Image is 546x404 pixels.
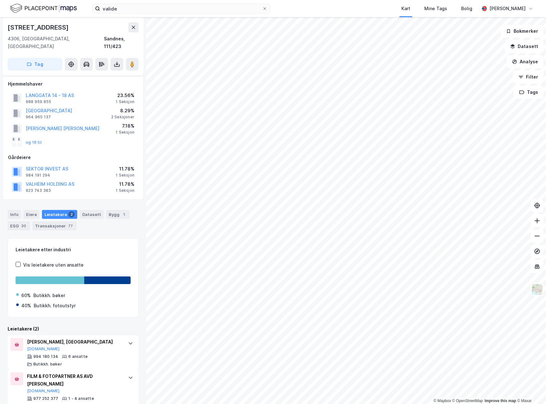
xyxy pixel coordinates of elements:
div: 7.18% [116,122,134,130]
div: 2 [68,211,75,218]
button: [DOMAIN_NAME] [27,388,60,394]
button: Filter [513,71,543,83]
div: 8.29% [111,107,134,115]
div: 11.78% [116,180,134,188]
div: Bolig [461,5,472,12]
div: 20 [20,223,27,229]
div: Datasett [80,210,104,219]
div: Sandnes, 111/423 [104,35,139,50]
div: 964 965 137 [26,115,51,120]
div: Transaksjoner [32,221,77,230]
div: Vis leietakere uten ansatte [23,261,84,269]
div: 2 Seksjoner [111,115,134,120]
button: Analyse [507,55,543,68]
iframe: Chat Widget [514,373,546,404]
a: Improve this map [485,399,516,403]
div: 23.56% [116,92,134,99]
div: Leietakere etter industri [16,246,131,254]
img: logo.f888ab2527a4732fd821a326f86c7f29.svg [10,3,77,14]
div: 1 [121,211,127,218]
div: 984 191 294 [26,173,50,178]
div: 1 Seksjon [116,130,134,135]
div: Kart [401,5,410,12]
div: 1 Seksjon [116,99,134,104]
div: 60% [21,292,31,299]
div: FILM & FOTOPARTNER AS AVD [PERSON_NAME] [27,373,122,388]
div: ESG [8,221,30,230]
button: Bokmerker [501,25,543,38]
div: [PERSON_NAME] [489,5,526,12]
div: Leietakere [42,210,77,219]
div: Bygg [106,210,130,219]
div: 77 [67,223,74,229]
div: Info [8,210,21,219]
div: 1 Seksjon [116,188,134,193]
div: 994 180 134 [33,354,58,359]
button: Datasett [505,40,543,53]
a: Mapbox [433,399,451,403]
div: 988 959 855 [26,99,51,104]
div: 1 - 4 ansatte [68,396,94,401]
button: [DOMAIN_NAME] [27,346,60,352]
button: Tag [8,58,62,71]
div: 11.78% [116,165,134,173]
div: 923 743 383 [26,188,51,193]
button: Tags [514,86,543,99]
div: Butikkh. bøker [33,292,65,299]
div: Butikkh. bøker [33,362,62,367]
div: Butikkh. fotoutstyr [34,302,76,310]
div: 6 ansatte [68,354,88,359]
div: Gårdeiere [8,154,138,161]
img: Z [531,283,543,296]
div: [PERSON_NAME], [GEOGRAPHIC_DATA] [27,338,122,346]
div: 977 252 377 [33,396,58,401]
div: Kontrollprogram for chat [514,373,546,404]
div: Leietakere (2) [8,325,139,333]
div: 1 Seksjon [116,173,134,178]
div: 40% [21,302,31,310]
a: OpenStreetMap [452,399,483,403]
div: Hjemmelshaver [8,80,138,88]
div: Eiere [24,210,39,219]
div: 4306, [GEOGRAPHIC_DATA], [GEOGRAPHIC_DATA] [8,35,104,50]
input: Søk på adresse, matrikkel, gårdeiere, leietakere eller personer [100,4,262,13]
div: [STREET_ADDRESS] [8,22,70,32]
div: Mine Tags [424,5,447,12]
